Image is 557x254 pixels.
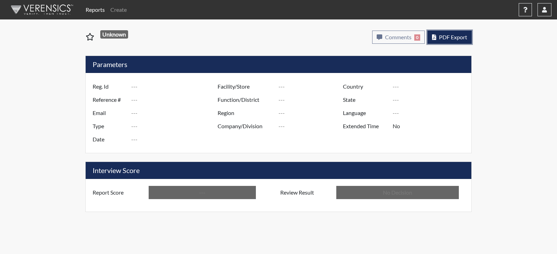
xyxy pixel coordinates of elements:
[338,106,393,120] label: Language
[100,30,128,39] span: Unknown
[131,120,219,133] input: ---
[212,80,278,93] label: Facility/Store
[131,133,219,146] input: ---
[393,80,470,93] input: ---
[427,31,472,44] button: PDF Export
[385,34,411,40] span: Comments
[131,93,219,106] input: ---
[393,106,470,120] input: ---
[278,80,345,93] input: ---
[149,186,256,199] input: ---
[87,80,131,93] label: Reg. Id
[338,120,393,133] label: Extended Time
[86,162,471,179] h5: Interview Score
[278,93,345,106] input: ---
[87,93,131,106] label: Reference #
[108,3,130,17] a: Create
[336,186,459,199] input: No Decision
[87,120,131,133] label: Type
[131,80,219,93] input: ---
[393,120,470,133] input: ---
[87,106,131,120] label: Email
[212,93,278,106] label: Function/District
[372,31,425,44] button: Comments0
[439,34,467,40] span: PDF Export
[212,120,278,133] label: Company/Division
[393,93,470,106] input: ---
[338,93,393,106] label: State
[212,106,278,120] label: Region
[278,120,345,133] input: ---
[87,133,131,146] label: Date
[338,80,393,93] label: Country
[278,106,345,120] input: ---
[86,56,471,73] h5: Parameters
[83,3,108,17] a: Reports
[131,106,219,120] input: ---
[414,34,420,41] span: 0
[87,186,149,199] label: Report Score
[275,186,336,199] label: Review Result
